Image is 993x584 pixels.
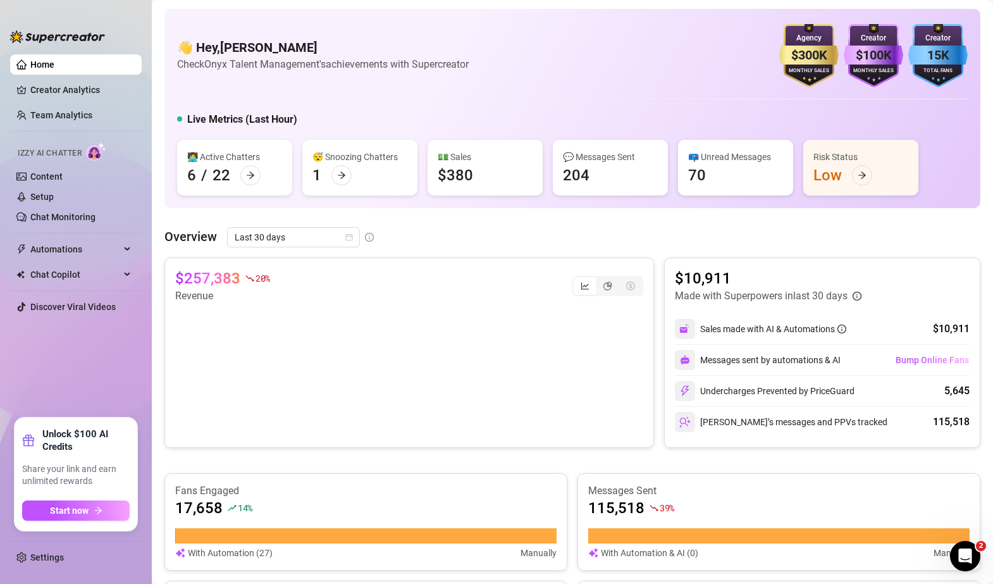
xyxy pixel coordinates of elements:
h5: Live Metrics (Last Hour) [187,112,297,127]
span: arrow-right [337,171,346,180]
img: Chat Copilot [16,270,25,279]
div: $100K [844,46,903,65]
div: Creator [908,32,968,44]
img: svg%3e [679,416,691,428]
div: 6 [187,165,196,185]
article: Manually [521,546,557,560]
span: Bump Online Fans [896,355,969,365]
span: 39 % [660,502,674,514]
span: arrow-right [94,506,102,515]
div: 204 [563,165,589,185]
article: 17,658 [175,498,223,518]
div: Agency [779,32,839,44]
a: Content [30,171,63,182]
a: Setup [30,192,54,202]
div: 70 [688,165,706,185]
div: 📪 Unread Messages [688,150,783,164]
img: blue-badge-DgoSNQY1.svg [908,24,968,87]
div: $380 [438,165,473,185]
span: info-circle [837,325,846,333]
a: Team Analytics [30,110,92,120]
span: Izzy AI Chatter [18,147,82,159]
div: 👩‍💻 Active Chatters [187,150,282,164]
article: With Automation (27) [188,546,273,560]
span: info-circle [853,292,861,301]
span: fall [650,504,658,513]
div: $300K [779,46,839,65]
div: 💵 Sales [438,150,533,164]
img: logo-BBDzfeDw.svg [10,30,105,43]
div: Sales made with AI & Automations [700,322,846,336]
img: svg%3e [588,546,598,560]
img: gold-badge-CigiZidd.svg [779,24,839,87]
div: 115,518 [933,414,970,430]
article: Made with Superpowers in last 30 days [675,289,848,304]
img: svg%3e [680,355,690,365]
article: Check Onyx Talent Management's achievements with Supercreator [177,56,469,72]
span: calendar [345,233,353,241]
span: gift [22,434,35,447]
span: Chat Copilot [30,264,120,285]
span: dollar-circle [626,282,635,290]
h4: 👋 Hey, [PERSON_NAME] [177,39,469,56]
article: With Automation & AI (0) [601,546,698,560]
div: 1 [312,165,321,185]
article: $10,911 [675,268,861,289]
span: rise [228,504,237,513]
div: 😴 Snoozing Chatters [312,150,407,164]
iframe: Intercom live chat [950,541,980,571]
span: thunderbolt [16,244,27,254]
div: Monthly Sales [779,67,839,75]
span: Last 30 days [235,228,352,247]
span: 2 [976,541,986,551]
img: AI Chatter [87,142,106,161]
article: Fans Engaged [175,484,557,498]
a: Home [30,59,54,70]
div: Messages sent by automations & AI [675,350,841,370]
div: Undercharges Prevented by PriceGuard [675,381,854,401]
article: Messages Sent [588,484,970,498]
button: Bump Online Fans [895,350,970,370]
div: 5,645 [944,383,970,399]
article: Overview [164,227,217,246]
span: arrow-right [858,171,867,180]
div: segmented control [572,276,643,296]
img: purple-badge-B9DA21FR.svg [844,24,903,87]
span: line-chart [581,282,589,290]
img: svg%3e [175,546,185,560]
span: 14 % [238,502,252,514]
button: Start nowarrow-right [22,500,130,521]
a: Settings [30,552,64,562]
div: [PERSON_NAME]’s messages and PPVs tracked [675,412,887,432]
a: Discover Viral Videos [30,302,116,312]
span: arrow-right [246,171,255,180]
a: Chat Monitoring [30,212,96,222]
article: Revenue [175,289,270,304]
div: $10,911 [933,321,970,337]
strong: Unlock $100 AI Credits [42,428,130,453]
span: Share your link and earn unlimited rewards [22,463,130,488]
span: info-circle [365,233,374,242]
span: fall [245,274,254,283]
div: 15K [908,46,968,65]
div: Total Fans [908,67,968,75]
a: Creator Analytics [30,80,132,100]
article: Manually [934,546,970,560]
article: 115,518 [588,498,645,518]
img: svg%3e [679,323,691,335]
article: $257,383 [175,268,240,289]
img: svg%3e [679,385,691,397]
span: Automations [30,239,120,259]
div: 💬 Messages Sent [563,150,658,164]
div: Risk Status [813,150,908,164]
div: Creator [844,32,903,44]
span: pie-chart [603,282,612,290]
span: Start now [50,506,89,516]
div: Monthly Sales [844,67,903,75]
span: 20 % [256,272,270,284]
div: 22 [213,165,230,185]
